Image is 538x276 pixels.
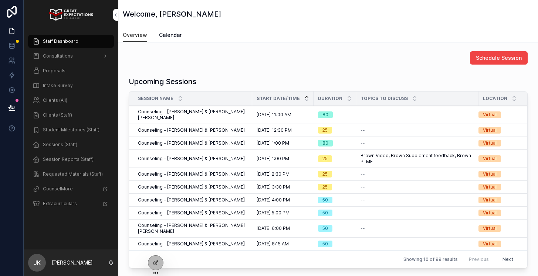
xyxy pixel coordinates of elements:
[28,94,114,107] a: Clients (All)
[43,38,78,44] span: Staff Dashboard
[476,54,522,62] span: Schedule Session
[123,31,147,39] span: Overview
[322,171,328,177] div: 25
[257,241,289,247] span: [DATE] 8:15 AM
[52,259,93,266] p: [PERSON_NAME]
[28,197,114,210] a: Extracurriculars
[129,76,196,87] h1: Upcoming Sessions
[43,127,99,133] span: Student Milestones (Staff)
[159,28,182,43] a: Calendar
[483,111,497,118] div: Virtual
[257,171,290,177] span: [DATE] 2:30 PM
[361,140,365,146] span: --
[123,28,147,42] a: Overview
[43,53,73,59] span: Consultations
[361,210,365,216] span: --
[322,184,328,190] div: 25
[28,138,114,151] a: Sessions (Staff)
[138,96,173,101] span: Session Name
[24,30,118,220] div: scrollable content
[483,225,497,232] div: Virtual
[28,153,114,166] a: Session Reports (Staff)
[318,96,342,101] span: Duration
[28,123,114,137] a: Student Milestones (Staff)
[483,210,497,216] div: Virtual
[361,241,365,247] span: --
[361,96,408,101] span: Topics to discuss
[138,210,245,216] span: Counseling – [PERSON_NAME] & [PERSON_NAME]
[361,197,365,203] span: --
[34,258,41,267] span: JK
[483,96,507,101] span: Location
[322,241,328,247] div: 50
[28,108,114,122] a: Clients (Staff)
[497,253,518,265] button: Next
[483,241,497,247] div: Virtual
[361,171,365,177] span: --
[322,225,328,232] div: 50
[483,155,497,162] div: Virtual
[322,155,328,162] div: 25
[322,127,328,134] div: 25
[138,156,245,162] span: Counseling – [PERSON_NAME] & [PERSON_NAME]
[257,156,289,162] span: [DATE] 1:00 PM
[361,184,365,190] span: --
[28,79,114,92] a: Intake Survey
[49,9,93,21] img: App logo
[28,64,114,77] a: Proposals
[483,171,497,177] div: Virtual
[361,127,365,133] span: --
[28,182,114,196] a: CounselMore
[483,197,497,203] div: Virtual
[138,184,245,190] span: Counseling – [PERSON_NAME] & [PERSON_NAME]
[43,171,103,177] span: Requested Materials (Staff)
[28,49,114,63] a: Consultations
[361,153,474,165] span: Brown Video, Brown Supplement feedback, Brown PLME
[43,156,94,162] span: Session Reports (Staff)
[483,184,497,190] div: Virtual
[138,127,245,133] span: Counseling – [PERSON_NAME] & [PERSON_NAME]
[28,168,114,181] a: Requested Materials (Staff)
[43,186,73,192] span: CounselMore
[138,222,248,234] span: Counseling – [PERSON_NAME] & [PERSON_NAME] [PERSON_NAME]
[257,225,290,231] span: [DATE] 6:00 PM
[43,68,65,74] span: Proposals
[138,197,245,203] span: Counseling – [PERSON_NAME] & [PERSON_NAME]
[322,210,328,216] div: 50
[257,184,290,190] span: [DATE] 3:30 PM
[361,112,365,118] span: --
[159,31,182,39] span: Calendar
[483,127,497,134] div: Virtual
[322,140,328,146] div: 80
[43,201,77,207] span: Extracurriculars
[138,171,245,177] span: Counseling – [PERSON_NAME] & [PERSON_NAME]
[43,142,77,148] span: Sessions (Staff)
[138,140,245,146] span: Counseling – [PERSON_NAME] & [PERSON_NAME]
[43,97,67,103] span: Clients (All)
[257,96,300,101] span: Start Date/Time
[43,112,72,118] span: Clients (Staff)
[257,112,291,118] span: [DATE] 11:00 AM
[138,241,245,247] span: Counseling – [PERSON_NAME] & [PERSON_NAME]
[257,197,290,203] span: [DATE] 4:00 PM
[257,140,289,146] span: [DATE] 1:00 PM
[257,210,290,216] span: [DATE] 5:00 PM
[43,83,73,89] span: Intake Survey
[483,140,497,146] div: Virtual
[28,35,114,48] a: Staff Dashboard
[403,256,458,262] span: Showing 10 of 99 results
[470,51,528,65] button: Schedule Session
[322,111,328,118] div: 80
[257,127,292,133] span: [DATE] 12:30 PM
[322,197,328,203] div: 50
[123,9,221,19] h1: Welcome, [PERSON_NAME]
[138,109,248,121] span: Counseling – [PERSON_NAME] & [PERSON_NAME] [PERSON_NAME]
[361,225,365,231] span: --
